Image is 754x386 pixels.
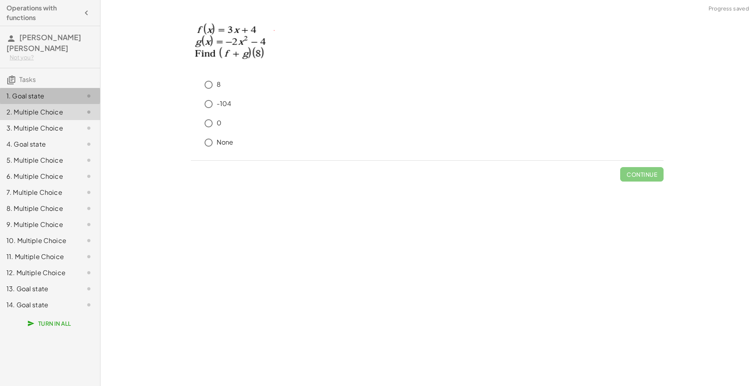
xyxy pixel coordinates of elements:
div: 13. Goal state [6,284,71,294]
i: Task not started. [84,91,94,101]
p: 0 [217,118,221,128]
div: 7. Multiple Choice [6,188,71,197]
i: Task not started. [84,220,94,229]
div: 12. Multiple Choice [6,268,71,278]
i: Task not started. [84,284,94,294]
i: Task not started. [84,188,94,197]
p: 8 [217,80,221,89]
div: 11. Multiple Choice [6,252,71,261]
i: Task not started. [84,236,94,245]
button: Turn In All [23,316,78,331]
div: 14. Goal state [6,300,71,310]
p: -104 [217,99,232,108]
i: Task not started. [84,139,94,149]
i: Task not started. [84,107,94,117]
i: Task not started. [84,300,94,310]
div: 2. Multiple Choice [6,107,71,117]
p: None [217,138,234,147]
i: Task not started. [84,123,94,133]
div: 10. Multiple Choice [6,236,71,245]
h4: Operations with functions [6,3,79,22]
i: Task not started. [84,252,94,261]
div: 6. Multiple Choice [6,172,71,181]
div: 5. Multiple Choice [6,155,71,165]
span: [PERSON_NAME] [PERSON_NAME] [6,33,81,53]
span: Turn In All [29,320,71,327]
div: Not you? [10,53,94,61]
div: 1. Goal state [6,91,71,101]
div: 9. Multiple Choice [6,220,71,229]
i: Task not started. [84,204,94,213]
div: 8. Multiple Choice [6,204,71,213]
i: Task not started. [84,172,94,181]
div: 4. Goal state [6,139,71,149]
img: 3f90a7e6c34877070274843ed4610e422b7f1f2accf82c1bed53e76a1a80b1b5.png [191,15,275,71]
span: Progress saved [709,5,749,13]
i: Task not started. [84,268,94,278]
i: Task not started. [84,155,94,165]
span: Tasks [19,75,36,84]
div: 3. Multiple Choice [6,123,71,133]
